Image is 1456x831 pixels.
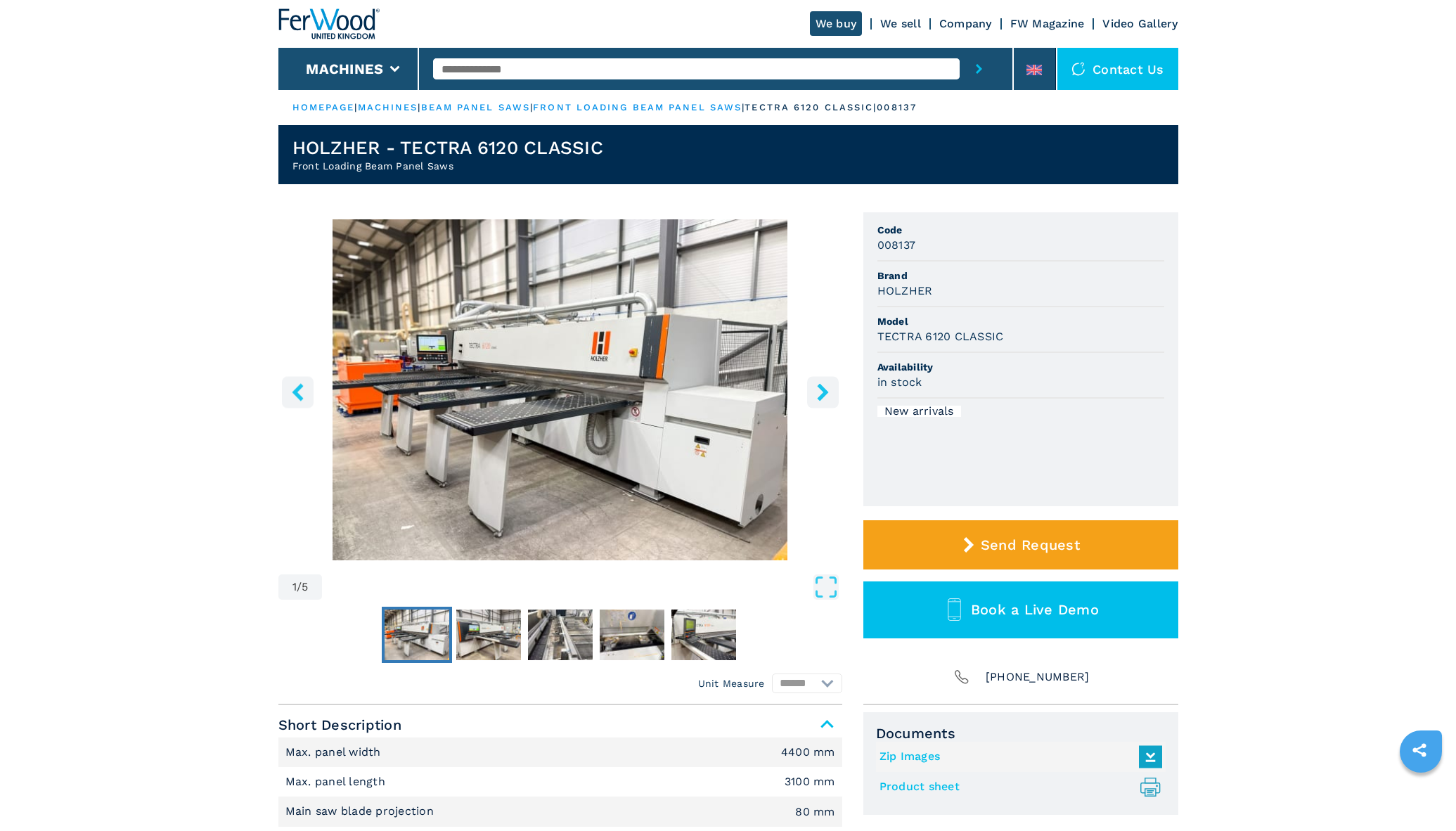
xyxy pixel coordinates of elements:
[986,667,1090,687] span: [PHONE_NUMBER]
[877,269,1164,283] span: Brand
[600,610,664,660] img: 72e951302d28129e9fd17b2dcee77018
[785,776,835,787] em: 3100 mm
[742,102,745,112] span: |
[358,102,418,112] a: machines
[877,283,933,299] h3: HOLZHER
[1010,17,1085,30] a: FW Magazine
[952,667,972,687] img: Phone
[939,17,992,30] a: Company
[807,376,839,408] button: right-button
[525,607,595,663] button: Go to Slide 3
[292,102,355,112] a: HOMEPAGE
[745,101,877,114] p: tectra 6120 classic |
[292,581,297,593] span: 1
[698,676,765,690] em: Unit Measure
[453,607,524,663] button: Go to Slide 2
[863,581,1178,638] button: Book a Live Demo
[1071,62,1085,76] img: Contact us
[877,374,922,390] h3: in stock
[418,102,420,112] span: |
[385,610,449,660] img: a98a10c7d994b304032e06d97ccea5ec
[456,610,521,660] img: 062df531ba73ffa164915849a25f8d6b
[877,314,1164,328] span: Model
[877,328,1004,344] h3: TECTRA 6120 CLASSIC
[877,360,1164,374] span: Availability
[880,17,921,30] a: We sell
[877,223,1164,237] span: Code
[285,774,389,790] p: Max. panel length
[278,219,842,560] img: Front Loading Beam Panel Saws HOLZHER TECTRA 6120 CLASSIC
[306,60,383,77] button: Machines
[597,607,667,663] button: Go to Slide 4
[1402,733,1437,768] a: sharethis
[297,581,302,593] span: /
[1102,17,1178,30] a: Video Gallery
[971,601,1099,618] span: Book a Live Demo
[285,745,385,760] p: Max. panel width
[781,747,835,758] em: 4400 mm
[880,745,1155,768] a: Zip Images
[1057,48,1178,90] div: Contact us
[326,574,838,600] button: Open Fullscreen
[278,607,842,663] nav: Thumbnail Navigation
[533,102,742,112] a: front loading beam panel saws
[278,8,380,39] img: Ferwood
[354,102,357,112] span: |
[876,725,1166,742] span: Documents
[1396,768,1445,820] iframe: Chat
[292,136,603,159] h1: HOLZHER - TECTRA 6120 CLASSIC
[278,219,842,560] div: Go to Slide 1
[671,610,736,660] img: 9fc77af9bd00b26fee91aaa9964d13c4
[382,607,452,663] button: Go to Slide 1
[880,775,1155,799] a: Product sheet
[669,607,739,663] button: Go to Slide 5
[960,48,998,90] button: submit-button
[302,581,308,593] span: 5
[863,520,1178,569] button: Send Request
[877,237,916,253] h3: 008137
[528,610,593,660] img: bc30d806a6b8a9f0f74fcc1d13eaa4c4
[530,102,533,112] span: |
[285,804,438,819] p: Main saw blade projection
[981,536,1080,553] span: Send Request
[278,712,842,737] span: Short Description
[292,159,603,173] h2: Front Loading Beam Panel Saws
[282,376,314,408] button: left-button
[877,406,961,417] div: New arrivals
[810,11,863,36] a: We buy
[877,101,917,114] p: 008137
[795,806,835,818] em: 80 mm
[421,102,531,112] a: beam panel saws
